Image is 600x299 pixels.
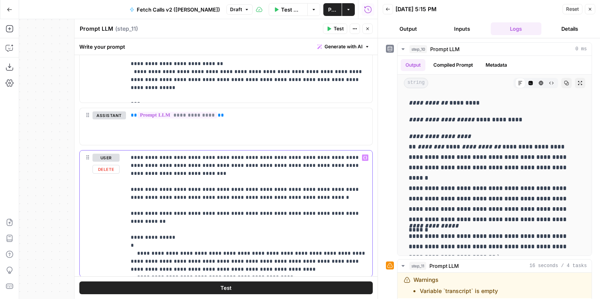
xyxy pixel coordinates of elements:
button: Logs [491,22,541,35]
span: step_11 [409,262,426,270]
span: Test Workflow [281,6,303,14]
span: 16 seconds / 4 tasks [529,262,587,269]
button: Details [545,22,595,35]
button: 0 ms [397,43,592,55]
button: assistant [92,111,126,119]
span: Test [220,284,232,292]
button: Output [401,59,425,71]
textarea: Prompt LLM [80,25,113,33]
div: Write your prompt [75,38,378,55]
div: userDelete [80,150,120,277]
span: string [404,78,428,88]
button: Fetch Calls v2 ([PERSON_NAME]) [125,3,225,16]
span: Fetch Calls v2 ([PERSON_NAME]) [137,6,220,14]
button: Compiled Prompt [429,59,478,71]
button: Publish [323,3,342,16]
span: Reset [566,6,579,13]
div: Warnings [413,276,498,295]
span: 0 ms [575,46,587,53]
button: Test [79,281,373,294]
button: Test Workflow [269,3,307,16]
button: Inputs [437,22,487,35]
button: Delete [92,165,120,174]
div: 0 ms [397,56,592,255]
button: Metadata [481,59,512,71]
li: Variable `transcript` is empty [420,287,498,295]
button: user [92,154,120,162]
button: Test [323,24,347,34]
span: ( step_11 ) [115,25,138,33]
span: Publish [328,6,337,14]
button: Output [383,22,433,35]
button: 16 seconds / 4 tasks [397,259,592,272]
span: Prompt LLM [430,45,460,53]
span: Test [334,25,344,32]
button: Draft [226,4,253,15]
button: Generate with AI [314,42,373,52]
button: Reset [563,4,582,14]
span: Draft [230,6,242,13]
span: Generate with AI [325,43,362,50]
div: assistant [80,108,120,145]
span: Prompt LLM [429,262,459,270]
span: step_10 [409,45,427,53]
